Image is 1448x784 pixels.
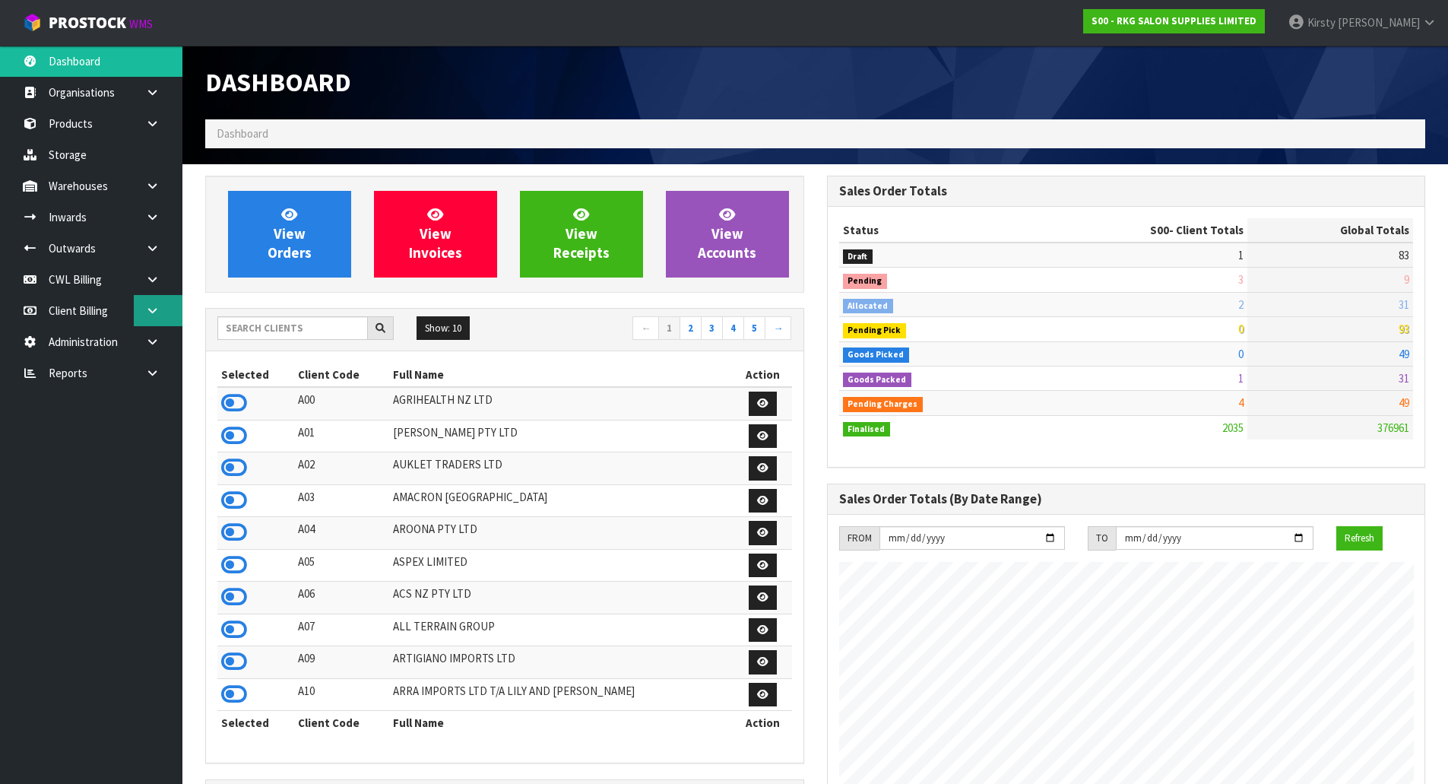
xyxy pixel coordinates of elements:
[843,249,873,265] span: Draft
[1399,248,1409,262] span: 83
[228,191,351,278] a: ViewOrders
[1028,218,1247,243] th: - Client Totals
[389,363,734,387] th: Full Name
[294,363,390,387] th: Client Code
[129,17,153,31] small: WMS
[294,452,390,485] td: A02
[843,373,912,388] span: Goods Packed
[1238,322,1244,336] span: 0
[698,205,756,262] span: View Accounts
[843,397,924,412] span: Pending Charges
[1336,526,1383,551] button: Refresh
[516,316,792,343] nav: Page navigation
[374,191,497,278] a: ViewInvoices
[389,646,734,679] td: ARTIGIANO IMPORTS LTD
[680,316,702,341] a: 2
[217,126,268,141] span: Dashboard
[409,205,462,262] span: View Invoices
[389,711,734,735] th: Full Name
[839,526,879,551] div: FROM
[1247,218,1413,243] th: Global Totals
[389,678,734,711] td: ARRA IMPORTS LTD T/A LILY AND [PERSON_NAME]
[658,316,680,341] a: 1
[1238,272,1244,287] span: 3
[1399,395,1409,410] span: 49
[1404,272,1409,287] span: 9
[1238,297,1244,312] span: 2
[1150,223,1169,237] span: S00
[553,205,610,262] span: View Receipts
[294,484,390,517] td: A03
[734,363,792,387] th: Action
[520,191,643,278] a: ViewReceipts
[843,274,888,289] span: Pending
[701,316,723,341] a: 3
[49,13,126,33] span: ProStock
[389,517,734,550] td: AROONA PTY LTD
[294,387,390,420] td: A00
[389,549,734,582] td: ASPEX LIMITED
[217,711,294,735] th: Selected
[1238,347,1244,361] span: 0
[1338,15,1420,30] span: [PERSON_NAME]
[1238,248,1244,262] span: 1
[294,517,390,550] td: A04
[23,13,42,32] img: cube-alt.png
[843,323,907,338] span: Pending Pick
[743,316,765,341] a: 5
[294,420,390,452] td: A01
[1222,421,1244,435] span: 2035
[294,582,390,614] td: A06
[389,452,734,485] td: AUKLET TRADERS LTD
[389,387,734,420] td: AGRIHEALTH NZ LTD
[1377,421,1409,435] span: 376961
[843,299,894,314] span: Allocated
[294,711,390,735] th: Client Code
[1307,15,1336,30] span: Kirsty
[1238,395,1244,410] span: 4
[1399,297,1409,312] span: 31
[389,582,734,614] td: ACS NZ PTY LTD
[734,711,792,735] th: Action
[1399,371,1409,386] span: 31
[1083,9,1265,33] a: S00 - RKG SALON SUPPLIES LIMITED
[389,420,734,452] td: [PERSON_NAME] PTY LTD
[217,316,368,340] input: Search clients
[1088,526,1116,551] div: TO
[294,646,390,679] td: A09
[839,184,1414,198] h3: Sales Order Totals
[389,484,734,517] td: AMACRON [GEOGRAPHIC_DATA]
[1238,371,1244,386] span: 1
[1399,347,1409,361] span: 49
[839,492,1414,506] h3: Sales Order Totals (By Date Range)
[666,191,789,278] a: ViewAccounts
[632,316,659,341] a: ←
[1399,322,1409,336] span: 93
[217,363,294,387] th: Selected
[1092,14,1256,27] strong: S00 - RKG SALON SUPPLIES LIMITED
[843,422,891,437] span: Finalised
[268,205,312,262] span: View Orders
[722,316,744,341] a: 4
[294,678,390,711] td: A10
[389,614,734,646] td: ALL TERRAIN GROUP
[417,316,470,341] button: Show: 10
[839,218,1029,243] th: Status
[205,66,351,98] span: Dashboard
[765,316,791,341] a: →
[294,614,390,646] td: A07
[843,348,910,363] span: Goods Picked
[294,549,390,582] td: A05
